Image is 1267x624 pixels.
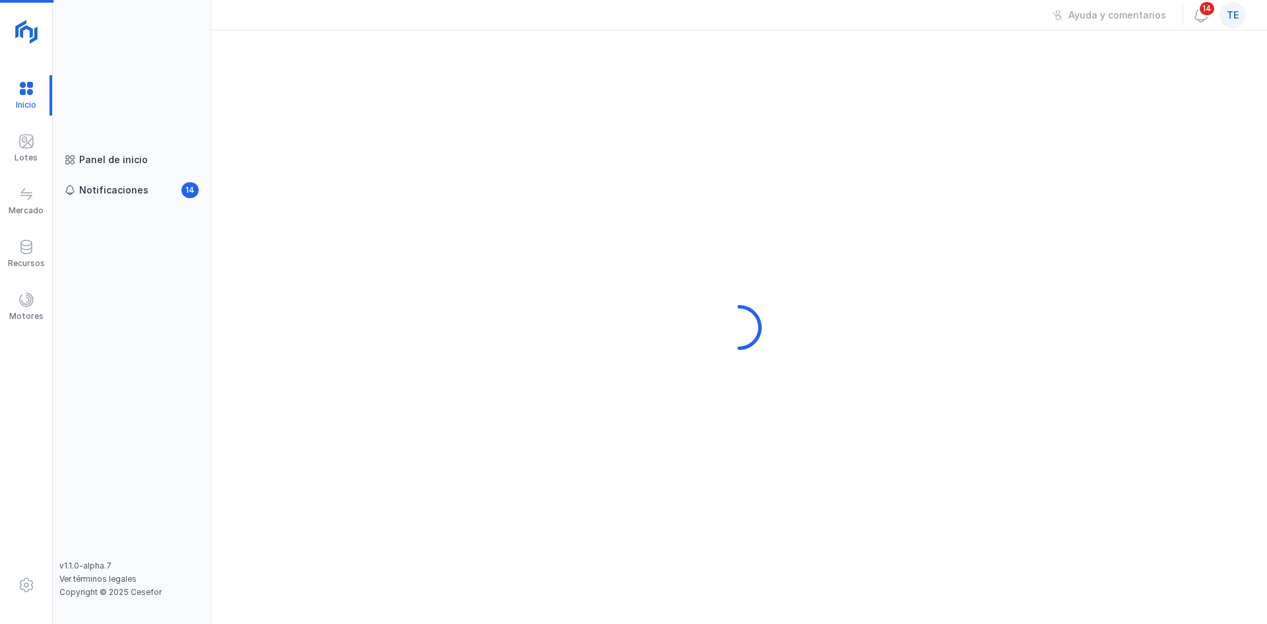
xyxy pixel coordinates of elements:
img: logoRight.svg [10,15,43,48]
a: Notificaciones14 [59,178,204,202]
div: Notificaciones [79,184,148,197]
a: Panel de inicio [59,148,204,172]
button: Ayuda y comentarios [1044,4,1175,26]
div: v1.1.0-alpha.7 [59,561,204,571]
div: Mercado [9,205,44,216]
div: Motores [9,311,44,322]
span: 14 [1198,1,1216,17]
div: Copyright © 2025 Cesefor [59,587,204,598]
div: Panel de inicio [79,153,148,166]
div: Ayuda y comentarios [1068,9,1166,22]
span: te [1227,9,1239,22]
div: Lotes [15,153,38,163]
div: Recursos [8,258,45,269]
a: Ver términos legales [59,574,137,584]
span: 14 [181,182,199,198]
